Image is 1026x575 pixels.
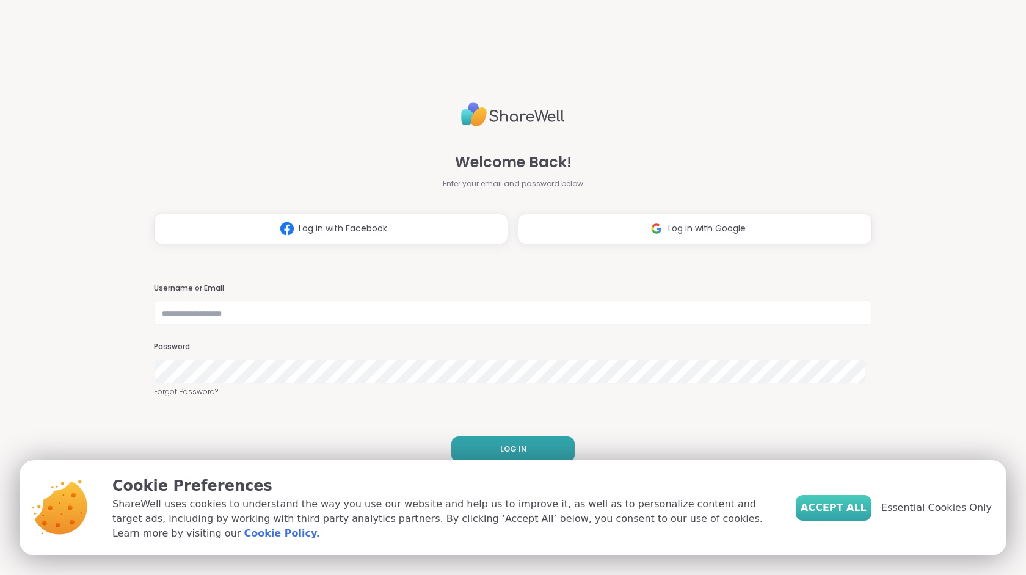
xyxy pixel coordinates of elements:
[275,217,299,240] img: ShareWell Logomark
[881,501,992,515] span: Essential Cookies Only
[796,495,871,521] button: Accept All
[461,97,565,132] img: ShareWell Logo
[645,217,668,240] img: ShareWell Logomark
[154,214,508,244] button: Log in with Facebook
[801,501,867,515] span: Accept All
[518,214,872,244] button: Log in with Google
[451,436,575,462] button: LOG IN
[154,283,872,294] h3: Username or Email
[154,386,872,397] a: Forgot Password?
[500,444,526,455] span: LOG IN
[455,151,572,173] span: Welcome Back!
[299,222,387,235] span: Log in with Facebook
[154,342,872,352] h3: Password
[112,475,776,497] p: Cookie Preferences
[443,178,583,189] span: Enter your email and password below
[244,526,319,541] a: Cookie Policy.
[112,497,776,541] p: ShareWell uses cookies to understand the way you use our website and help us to improve it, as we...
[668,222,746,235] span: Log in with Google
